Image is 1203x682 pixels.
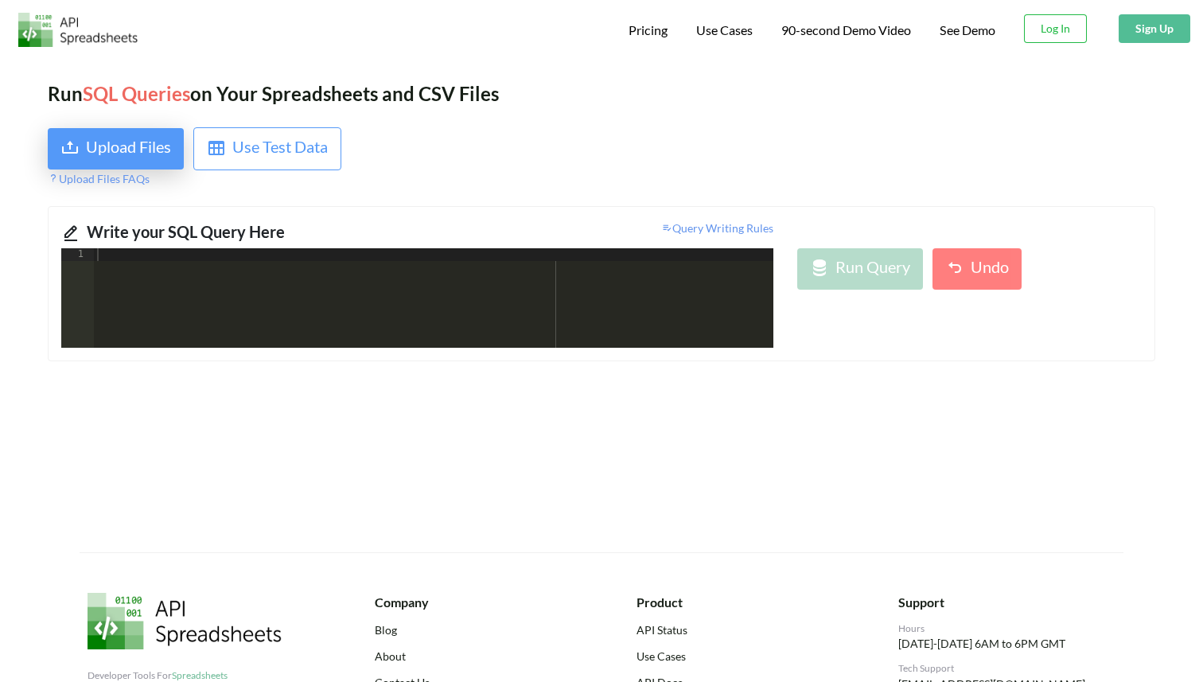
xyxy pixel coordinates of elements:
[940,22,995,39] a: See Demo
[661,221,773,235] span: Query Writing Rules
[88,669,228,681] span: Developer Tools For
[781,24,911,37] span: 90-second Demo Video
[797,248,923,290] button: Run Query
[637,593,854,612] div: Product
[232,134,328,163] div: Use Test Data
[61,248,94,261] div: 1
[48,80,1155,108] div: Run on Your Spreadsheets and CSV Files
[375,622,592,638] a: Blog
[629,22,668,37] span: Pricing
[1024,14,1087,43] button: Log In
[48,128,184,170] button: Upload Files
[898,661,1115,676] div: Tech Support
[48,172,150,185] span: Upload Files FAQs
[375,593,592,612] div: Company
[932,248,1022,290] button: Undo
[898,593,1115,612] div: Support
[898,622,1115,636] div: Hours
[87,220,406,248] div: Write your SQL Query Here
[637,622,854,638] a: API Status
[835,255,910,283] div: Run Query
[172,669,228,681] span: Spreadsheets
[193,127,341,170] button: Use Test Data
[83,82,190,105] span: SQL Queries
[86,134,171,163] div: Upload Files
[88,593,282,649] img: API Spreadsheets Logo
[898,636,1115,652] p: [DATE]-[DATE] 6AM to 6PM GMT
[375,648,592,664] a: About
[637,648,854,664] a: Use Cases
[1119,14,1190,43] button: Sign Up
[696,22,753,37] span: Use Cases
[18,13,138,47] img: Logo.png
[971,255,1009,283] div: Undo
